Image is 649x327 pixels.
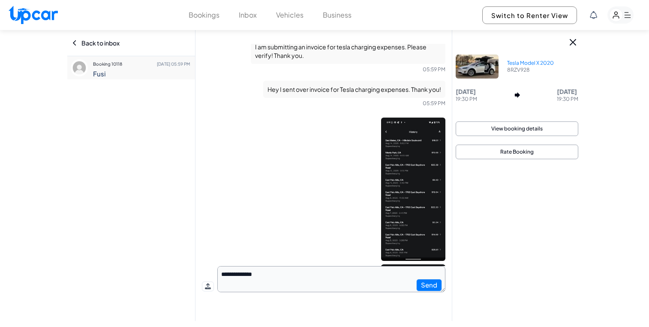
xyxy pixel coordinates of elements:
button: Rate Booking [456,145,578,159]
button: Send [416,279,442,291]
span: 05:59 PM [423,100,445,106]
p: 19:30 PM [557,96,578,103]
img: uploaded-image-0 [381,118,445,261]
img: profile [71,59,88,76]
p: [DATE] [557,87,578,96]
p: [DATE] [456,87,477,96]
span: 05:59 PM [423,66,445,73]
p: Tesla Model X 2020 [507,60,554,67]
button: Business [323,10,352,20]
button: Bookings [189,10,219,20]
h4: Fusi [93,70,190,78]
p: I am submitting an invoice for tesla charging expenses. Please verify! Thank you. [251,38,445,64]
p: Hey I sent over invoice for Tesla charging expenses. Thank you! [263,81,445,98]
button: Inbox [239,10,257,20]
button: View booking details [456,121,578,136]
p: Booking 10118 [93,58,190,70]
span: [DATE] 05:59 PM [157,58,190,70]
button: Switch to Renter View [482,6,577,24]
p: 19:30 PM [456,96,477,103]
img: Upcar Logo [9,6,58,24]
div: Back to inbox [72,30,191,56]
p: 8RZV928 [507,67,554,73]
button: Vehicles [276,10,303,20]
img: Car Image [456,54,499,79]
